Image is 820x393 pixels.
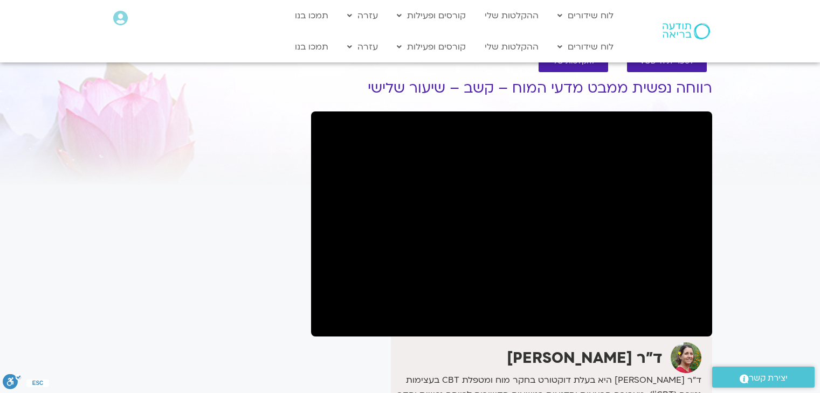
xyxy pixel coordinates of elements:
[552,5,619,26] a: לוח שידורים
[749,371,788,385] span: יצירת קשר
[311,111,712,336] iframe: מדעי המוח של הרווחה הנפשית עם נועה אלבלדה - 22.8.25
[507,348,663,368] strong: ד"ר [PERSON_NAME]
[311,80,712,96] h1: רווחה נפשית ממבט מדעי המוח – קשב – שיעור שלישי
[290,5,334,26] a: תמכו בנו
[552,58,595,66] span: להקלטות שלי
[671,342,701,373] img: ד"ר נועה אלבלדה
[342,37,383,57] a: עזרה
[290,37,334,57] a: תמכו בנו
[712,367,815,388] a: יצירת קשר
[640,58,694,66] span: לספריית ה-VOD
[342,5,383,26] a: עזרה
[391,37,471,57] a: קורסים ופעילות
[479,5,544,26] a: ההקלטות שלי
[663,23,710,39] img: תודעה בריאה
[479,37,544,57] a: ההקלטות שלי
[552,37,619,57] a: לוח שידורים
[391,5,471,26] a: קורסים ופעילות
